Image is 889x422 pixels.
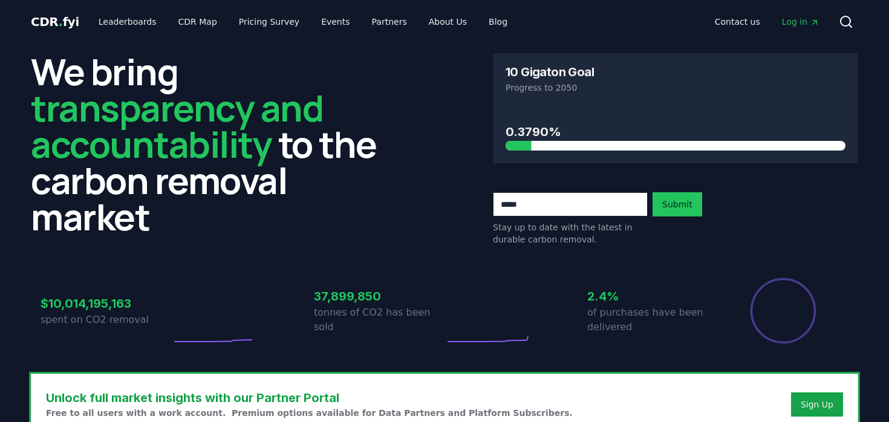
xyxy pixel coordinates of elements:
[229,11,309,33] a: Pricing Survey
[59,15,63,29] span: .
[772,11,829,33] a: Log in
[31,13,79,30] a: CDR.fyi
[169,11,227,33] a: CDR Map
[46,389,573,407] h3: Unlock full market insights with our Partner Portal
[362,11,417,33] a: Partners
[705,11,770,33] a: Contact us
[801,398,833,411] a: Sign Up
[493,221,648,245] p: Stay up to date with the latest in durable carbon removal.
[749,277,817,345] div: Percentage of sales delivered
[506,123,845,141] h3: 0.3790%
[46,407,573,419] p: Free to all users with a work account. Premium options available for Data Partners and Platform S...
[311,11,359,33] a: Events
[506,66,594,78] h3: 10 Gigaton Goal
[782,16,819,28] span: Log in
[506,82,845,94] p: Progress to 2050
[791,392,843,417] button: Sign Up
[89,11,517,33] nav: Main
[479,11,517,33] a: Blog
[653,192,702,216] button: Submit
[31,15,79,29] span: CDR fyi
[587,287,718,305] h3: 2.4%
[89,11,166,33] a: Leaderboards
[31,53,396,235] h2: We bring to the carbon removal market
[41,313,171,327] p: spent on CO2 removal
[587,305,718,334] p: of purchases have been delivered
[314,305,444,334] p: tonnes of CO2 has been sold
[419,11,477,33] a: About Us
[314,287,444,305] h3: 37,899,850
[705,11,829,33] nav: Main
[31,83,323,169] span: transparency and accountability
[41,294,171,313] h3: $10,014,195,163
